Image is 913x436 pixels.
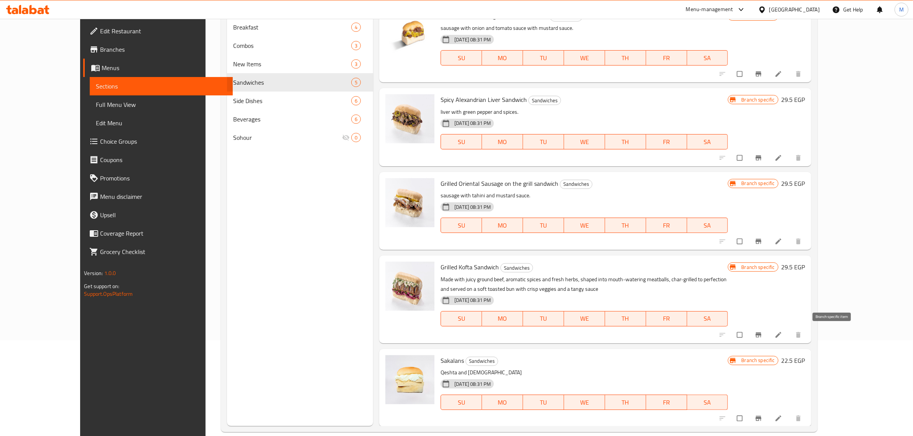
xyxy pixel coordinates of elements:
span: 6 [352,116,360,123]
span: 0 [352,134,360,141]
button: MO [482,50,523,66]
div: Breakfast [233,23,351,32]
div: Combos [233,41,351,50]
span: FR [649,313,684,324]
button: TU [523,218,564,233]
span: Upsell [100,210,227,220]
button: SU [441,311,482,326]
a: Edit menu item [775,415,784,422]
button: WE [564,395,605,410]
div: Side Dishes6 [227,92,373,110]
img: Luxe Oriental Sausage Metsabk sandwich [385,11,434,60]
span: Side Dishes [233,96,351,105]
button: SA [687,218,728,233]
span: Select to update [732,67,748,81]
button: Branch-specific-item [750,410,768,427]
a: Edit menu item [775,331,784,339]
span: WE [567,136,602,148]
p: sausage with tahini and mustard sauce. [441,191,728,200]
span: Promotions [100,174,227,183]
div: items [351,96,361,105]
button: SU [441,395,482,410]
div: [GEOGRAPHIC_DATA] [769,5,820,14]
span: MO [485,136,520,148]
div: Sohour [233,133,342,142]
span: TH [608,313,643,324]
div: Sandwiches5 [227,73,373,92]
span: Select to update [732,151,748,165]
button: SA [687,311,728,326]
button: delete [790,326,808,343]
span: MO [485,313,520,324]
span: SA [690,313,725,324]
span: Coverage Report [100,229,227,238]
span: WE [567,313,602,324]
span: TH [608,397,643,408]
p: Made with juicy ground beef, aromatic spices and fresh herbs, shaped into mouth-watering meatball... [441,275,728,294]
span: Sakalans [441,355,464,366]
span: Branch specific [738,96,778,103]
span: SU [444,220,479,231]
span: Branch specific [738,180,778,187]
span: Sandwiches [466,357,498,366]
span: WE [567,52,602,64]
svg: Inactive section [342,134,350,141]
span: FR [649,397,684,408]
span: TH [608,220,643,231]
button: SA [687,50,728,66]
span: Select to update [732,411,748,426]
button: Branch-specific-item [750,326,768,343]
p: liver with green pepper and spices. [441,107,728,117]
span: Branch specific [738,264,778,271]
span: 5 [352,79,360,86]
span: WE [567,397,602,408]
button: delete [790,66,808,82]
button: WE [564,50,605,66]
span: FR [649,220,684,231]
button: SU [441,134,482,149]
a: Edit menu item [775,238,784,245]
button: TH [605,395,646,410]
span: SU [444,313,479,324]
button: SU [441,218,482,233]
span: SU [444,136,479,148]
span: MO [485,220,520,231]
span: Sandwiches [529,96,561,105]
span: Beverages [233,115,351,124]
a: Coverage Report [83,224,233,243]
button: SU [441,50,482,66]
button: WE [564,311,605,326]
h6: 22.5 EGP [781,355,805,366]
a: Upsell [83,206,233,224]
span: TH [608,136,643,148]
span: [DATE] 08:31 PM [451,36,494,43]
a: Branches [83,40,233,59]
span: Version: [84,268,103,278]
img: Sakalans [385,355,434,404]
button: TH [605,311,646,326]
h6: 29.5 EGP [781,178,805,189]
span: Menus [102,63,227,72]
button: MO [482,134,523,149]
nav: Menu sections [227,15,373,150]
span: MO [485,397,520,408]
span: SA [690,220,725,231]
a: Choice Groups [83,132,233,151]
span: New Items [233,59,351,69]
span: M [899,5,904,14]
div: Sandwiches [500,263,533,272]
span: FR [649,136,684,148]
span: Get support on: [84,281,119,291]
button: SA [687,395,728,410]
button: TU [523,395,564,410]
button: MO [482,311,523,326]
button: delete [790,233,808,250]
button: TU [523,134,564,149]
span: [DATE] 08:31 PM [451,297,494,304]
a: Menus [83,59,233,77]
button: FR [646,395,687,410]
button: MO [482,395,523,410]
div: items [351,78,361,87]
button: MO [482,218,523,233]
